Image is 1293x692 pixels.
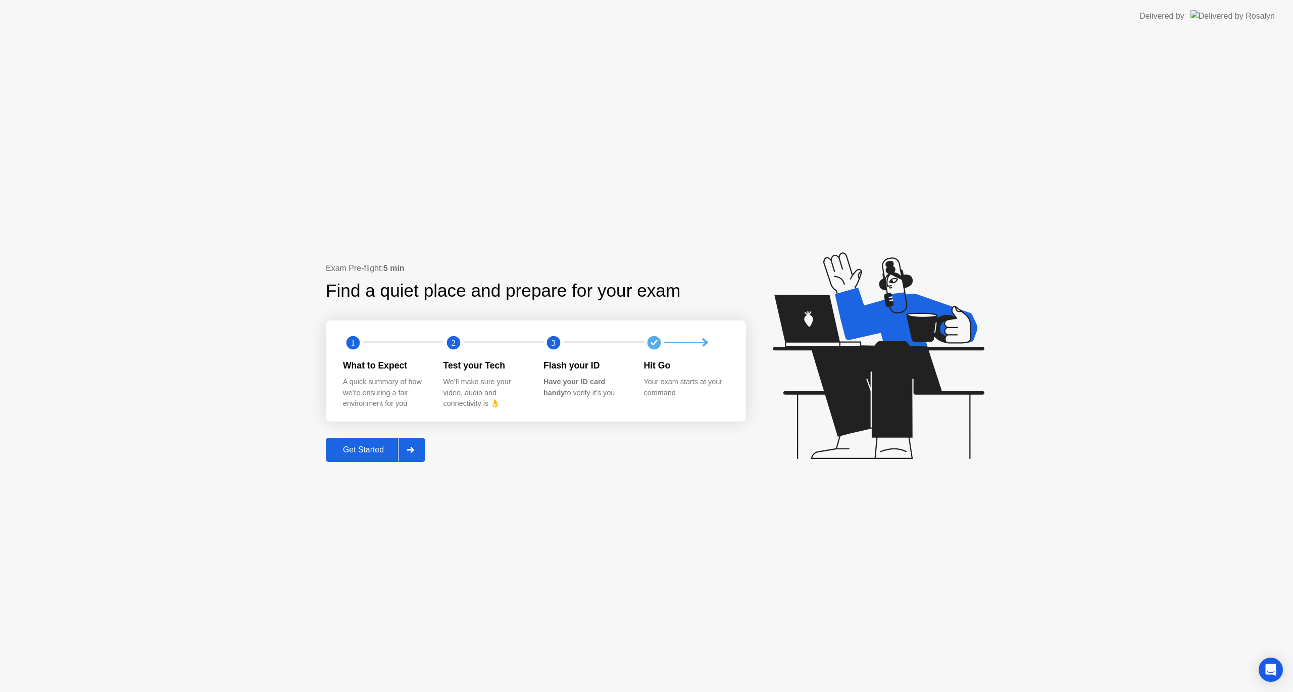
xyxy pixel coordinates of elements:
div: Test your Tech [443,359,528,372]
b: 5 min [383,264,405,272]
text: 2 [451,338,455,347]
div: Exam Pre-flight: [326,262,746,274]
div: Delivered by [1139,10,1184,22]
div: Open Intercom Messenger [1259,658,1283,682]
div: What to Expect [343,359,427,372]
text: 1 [351,338,355,347]
text: 3 [552,338,556,347]
div: Find a quiet place and prepare for your exam [326,278,682,304]
img: Delivered by Rosalyn [1190,10,1275,22]
div: to verify it’s you [543,377,628,398]
div: Flash your ID [543,359,628,372]
div: Get Started [329,445,398,454]
button: Get Started [326,438,425,462]
div: Your exam starts at your command [644,377,728,398]
div: Hit Go [644,359,728,372]
div: A quick summary of how we’re ensuring a fair environment for you [343,377,427,409]
div: We’ll make sure your video, audio and connectivity is 👌 [443,377,528,409]
b: Have your ID card handy [543,378,605,397]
